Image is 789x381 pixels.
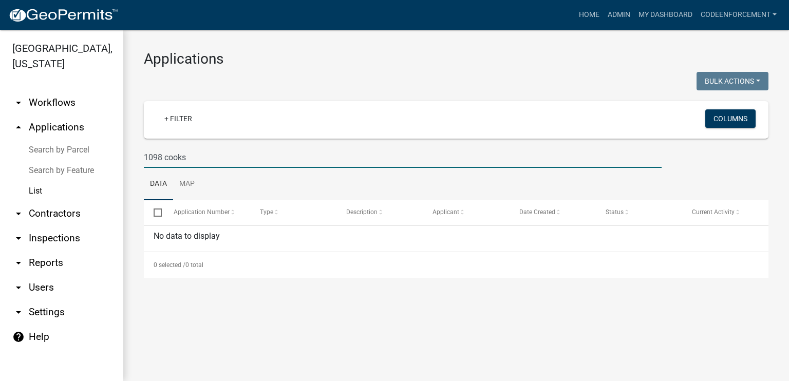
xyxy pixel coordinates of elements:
[260,208,273,216] span: Type
[12,232,25,244] i: arrow_drop_down
[156,109,200,128] a: + Filter
[433,208,459,216] span: Applicant
[144,147,662,168] input: Search for applications
[634,5,697,25] a: My Dashboard
[144,168,173,201] a: Data
[12,306,25,318] i: arrow_drop_down
[144,252,768,278] div: 0 total
[575,5,604,25] a: Home
[596,200,682,225] datatable-header-cell: Status
[705,109,756,128] button: Columns
[12,121,25,134] i: arrow_drop_up
[12,207,25,220] i: arrow_drop_down
[697,72,768,90] button: Bulk Actions
[604,5,634,25] a: Admin
[144,226,768,252] div: No data to display
[692,208,735,216] span: Current Activity
[144,50,768,68] h3: Applications
[346,208,378,216] span: Description
[163,200,250,225] datatable-header-cell: Application Number
[12,257,25,269] i: arrow_drop_down
[336,200,423,225] datatable-header-cell: Description
[509,200,595,225] datatable-header-cell: Date Created
[12,331,25,343] i: help
[682,200,768,225] datatable-header-cell: Current Activity
[144,200,163,225] datatable-header-cell: Select
[519,208,555,216] span: Date Created
[12,281,25,294] i: arrow_drop_down
[173,168,201,201] a: Map
[12,97,25,109] i: arrow_drop_down
[154,261,185,269] span: 0 selected /
[423,200,509,225] datatable-header-cell: Applicant
[697,5,781,25] a: codeenforcement
[606,208,624,216] span: Status
[250,200,336,225] datatable-header-cell: Type
[174,208,230,216] span: Application Number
